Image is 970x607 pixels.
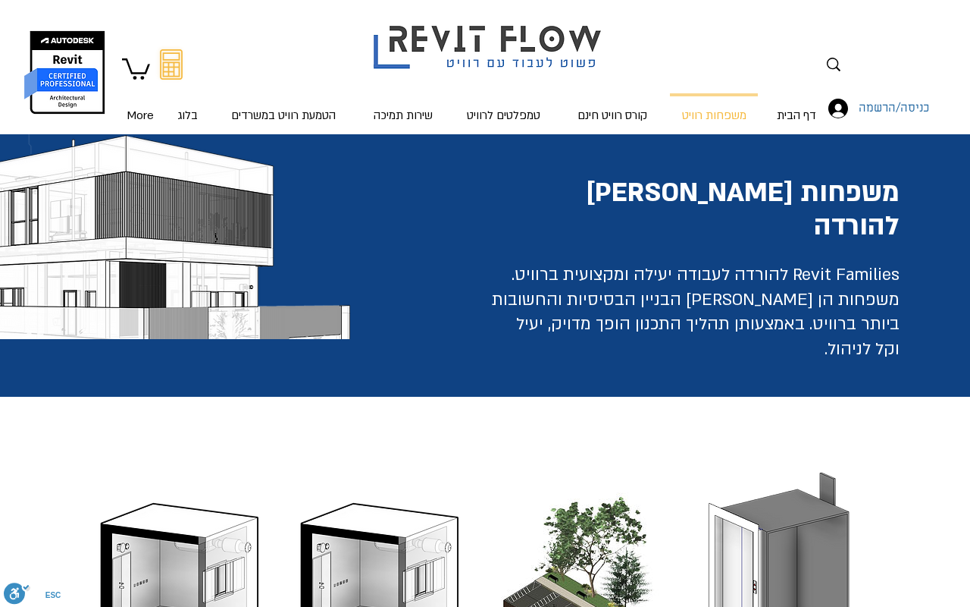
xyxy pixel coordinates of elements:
img: Revit flow logo פשוט לעבוד עם רוויט [358,2,621,73]
p: שירות תמיכה [368,94,439,137]
a: קורס רוויט חינם [559,93,665,124]
img: autodesk certified professional in revit for architectural design יונתן אלדד [23,30,107,115]
button: כניסה/הרשמה [818,94,886,123]
span: משפחות הן [PERSON_NAME] הבניין הבסיסיות והחשובות ביותר ברוויט. באמצעותן תהליך התכנון הופך מדויק, ... [492,288,900,360]
p: הטמעת רוויט במשרדים [225,94,342,137]
p: More [120,94,160,137]
p: משפחות רוויט [676,96,753,137]
p: דף הבית [771,94,822,137]
span: Revit Families להורדה לעבודה יעילה ומקצועית ברוויט. [512,263,900,286]
a: הטמעת רוויט במשרדים [210,93,357,124]
a: דף הבית [762,93,830,124]
p: קורס רוויט חינם [571,94,653,137]
span: משפחות [PERSON_NAME] להורדה [586,175,900,244]
p: בלוג [171,94,204,137]
span: כניסה/הרשמה [853,99,934,118]
svg: מחשבון מעבר מאוטוקאד לרוויט [160,49,183,80]
a: בלוג [165,93,210,124]
p: טמפלטים לרוויט [461,94,546,137]
a: טמפלטים לרוויט [449,93,559,124]
a: שירות תמיכה [357,93,449,124]
nav: אתר [111,93,830,124]
a: משפחות רוויט [665,93,762,124]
